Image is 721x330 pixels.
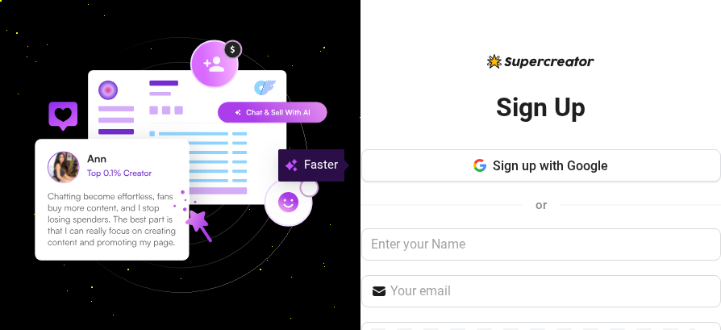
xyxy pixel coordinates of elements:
img: svg%3e [285,156,298,175]
span: or [536,198,547,212]
input: Your email [390,282,711,301]
img: logo-BBDzfeDw.svg [487,54,594,69]
span: Faster [304,156,338,175]
input: Enter your Name [361,228,721,261]
h2: Sign Up [496,91,586,124]
button: Sign up with Google [361,149,721,182]
span: Sign up with Google [493,158,608,173]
